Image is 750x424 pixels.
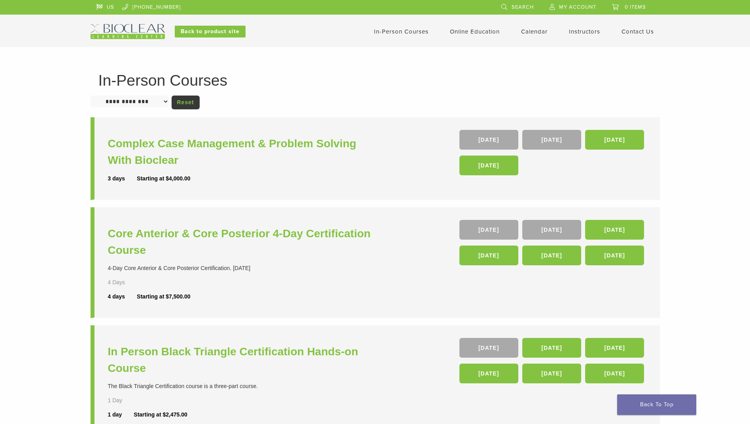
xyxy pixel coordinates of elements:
[622,28,654,35] a: Contact Us
[559,4,596,10] span: My Account
[108,411,134,419] div: 1 day
[374,28,429,35] a: In-Person Courses
[459,338,646,387] div: , , , , ,
[625,4,646,10] span: 0 items
[459,246,518,265] a: [DATE]
[175,26,246,38] a: Back to product site
[522,364,581,383] a: [DATE]
[459,364,518,383] a: [DATE]
[459,220,646,269] div: , , , , ,
[108,396,148,405] div: 1 Day
[585,246,644,265] a: [DATE]
[108,225,377,259] a: Core Anterior & Core Posterior 4-Day Certification Course
[521,28,548,35] a: Calendar
[91,24,165,39] img: Bioclear
[522,130,581,150] a: [DATE]
[108,174,137,183] div: 3 days
[108,382,377,390] div: The Black Triangle Certification course is a three-part course.
[585,220,644,240] a: [DATE]
[459,130,646,179] div: , , ,
[137,293,190,301] div: Starting at $7,500.00
[585,130,644,150] a: [DATE]
[617,394,696,415] a: Back To Top
[459,220,518,240] a: [DATE]
[585,338,644,358] a: [DATE]
[512,4,534,10] span: Search
[522,220,581,240] a: [DATE]
[569,28,600,35] a: Instructors
[134,411,187,419] div: Starting at $2,475.00
[459,130,518,150] a: [DATE]
[137,174,190,183] div: Starting at $4,000.00
[108,293,137,301] div: 4 days
[172,96,200,109] a: Reset
[98,73,652,88] h1: In-Person Courses
[585,364,644,383] a: [DATE]
[108,343,377,377] a: In Person Black Triangle Certification Hands-on Course
[108,135,377,169] a: Complex Case Management & Problem Solving With Bioclear
[522,246,581,265] a: [DATE]
[459,156,518,175] a: [DATE]
[522,338,581,358] a: [DATE]
[108,264,377,272] div: 4-Day Core Anterior & Core Posterior Certification. [DATE]
[450,28,500,35] a: Online Education
[459,338,518,358] a: [DATE]
[108,278,148,287] div: 4 Days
